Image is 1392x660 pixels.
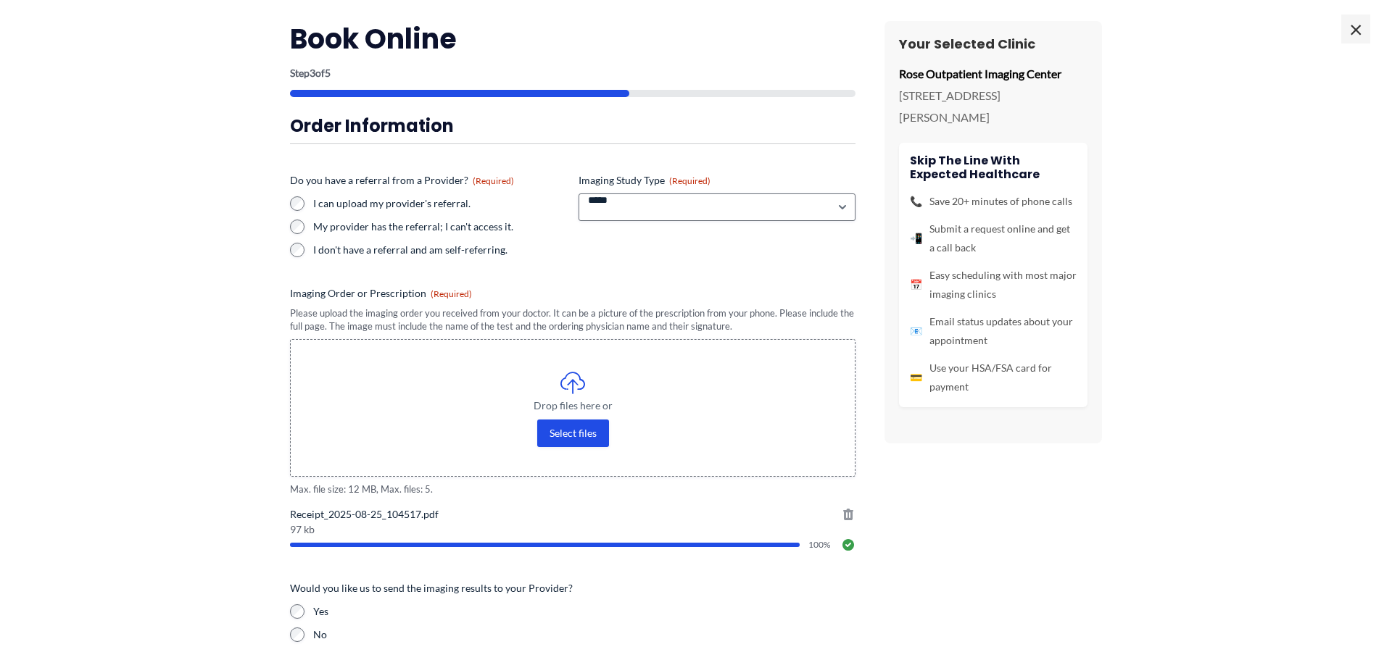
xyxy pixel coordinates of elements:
legend: Do you have a referral from a Provider? [290,173,514,188]
label: No [313,627,855,642]
span: Receipt_2025-08-25_104517.pdf [290,507,855,522]
span: (Required) [473,175,514,186]
span: 97 kb [290,525,855,535]
span: 📲 [910,229,922,248]
h3: Your Selected Clinic [899,35,1087,52]
legend: Would you like us to send the imaging results to your Provider? [290,581,573,596]
span: Max. file size: 12 MB, Max. files: 5. [290,483,855,496]
span: 📧 [910,322,922,341]
p: Step of [290,68,855,78]
span: (Required) [669,175,710,186]
span: 3 [310,67,315,79]
span: 100% [808,540,832,549]
label: I can upload my provider's referral. [313,196,567,211]
span: × [1341,14,1370,43]
h2: Book Online [290,21,855,57]
li: Email status updates about your appointment [910,312,1077,350]
span: (Required) [431,288,472,299]
label: Imaging Study Type [579,173,855,188]
span: 📞 [910,192,922,211]
label: Yes [313,604,855,619]
li: Save 20+ minutes of phone calls [910,192,1077,211]
span: 💳 [910,368,922,387]
span: Drop files here or [320,401,826,411]
button: select files, imaging order or prescription(required) [537,419,609,447]
label: Imaging Order or Prescription [290,286,855,301]
label: I don't have a referral and am self-referring. [313,243,567,257]
span: 📅 [910,275,922,294]
label: My provider has the referral; I can't access it. [313,220,567,234]
li: Use your HSA/FSA card for payment [910,359,1077,396]
p: Rose Outpatient Imaging Center [899,63,1087,85]
span: 5 [325,67,331,79]
p: [STREET_ADDRESS][PERSON_NAME] [899,85,1087,128]
h4: Skip the line with Expected Healthcare [910,154,1077,181]
li: Easy scheduling with most major imaging clinics [910,266,1077,304]
li: Submit a request online and get a call back [910,220,1077,257]
div: Please upload the imaging order you received from your doctor. It can be a picture of the prescri... [290,306,855,333]
h3: Order Information [290,114,855,137]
